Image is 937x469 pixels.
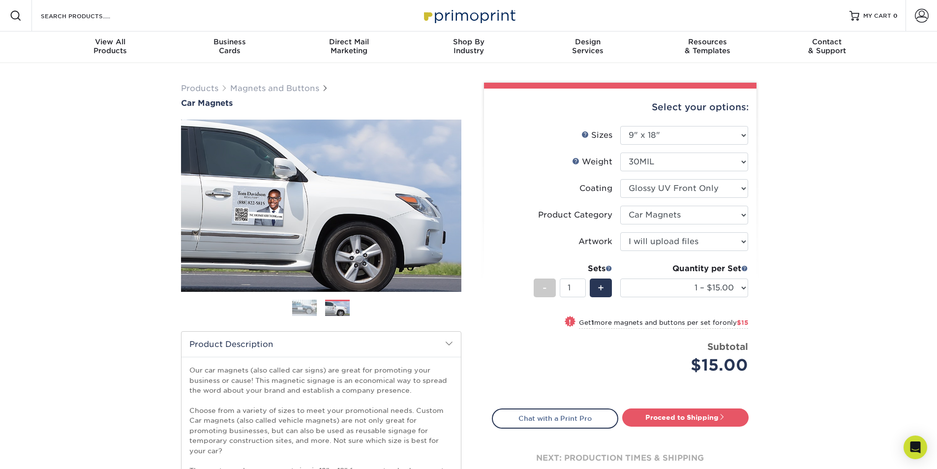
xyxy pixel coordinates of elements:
[598,281,604,295] span: +
[51,37,170,55] div: Products
[492,89,749,126] div: Select your options:
[648,37,767,55] div: & Templates
[528,37,648,46] span: Design
[581,129,612,141] div: Sizes
[620,263,748,275] div: Quantity per Set
[181,332,461,357] h2: Product Description
[767,31,887,63] a: Contact& Support
[572,156,612,168] div: Weight
[569,317,571,327] span: !
[409,37,528,55] div: Industry
[181,109,461,303] img: Car Magnets 02
[51,31,170,63] a: View AllProducts
[579,319,748,329] small: Get more magnets and buttons per set for
[648,31,767,63] a: Resources& Templates
[170,31,289,63] a: BusinessCards
[543,281,547,295] span: -
[292,299,317,316] img: Magnets and Buttons 01
[181,98,461,108] a: Car Magnets
[622,408,749,426] a: Proceed to Shipping
[538,209,612,221] div: Product Category
[289,37,409,55] div: Marketing
[893,12,898,19] span: 0
[492,408,618,428] a: Chat with a Print Pro
[863,12,891,20] span: MY CART
[409,31,528,63] a: Shop ByIndustry
[737,319,748,326] span: $15
[230,84,319,93] a: Magnets and Buttons
[723,319,748,326] span: only
[904,436,927,459] div: Open Intercom Messenger
[648,37,767,46] span: Resources
[420,5,518,26] img: Primoprint
[181,98,233,108] span: Car Magnets
[534,263,612,275] div: Sets
[325,300,350,317] img: Magnets and Buttons 02
[628,353,748,377] div: $15.00
[578,236,612,248] div: Artwork
[289,37,409,46] span: Direct Mail
[51,37,170,46] span: View All
[767,37,887,55] div: & Support
[579,183,612,194] div: Coating
[181,84,218,93] a: Products
[40,10,136,22] input: SEARCH PRODUCTS.....
[409,37,528,46] span: Shop By
[528,37,648,55] div: Services
[289,31,409,63] a: Direct MailMarketing
[767,37,887,46] span: Contact
[170,37,289,55] div: Cards
[170,37,289,46] span: Business
[707,341,748,352] strong: Subtotal
[528,31,648,63] a: DesignServices
[591,319,594,326] strong: 1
